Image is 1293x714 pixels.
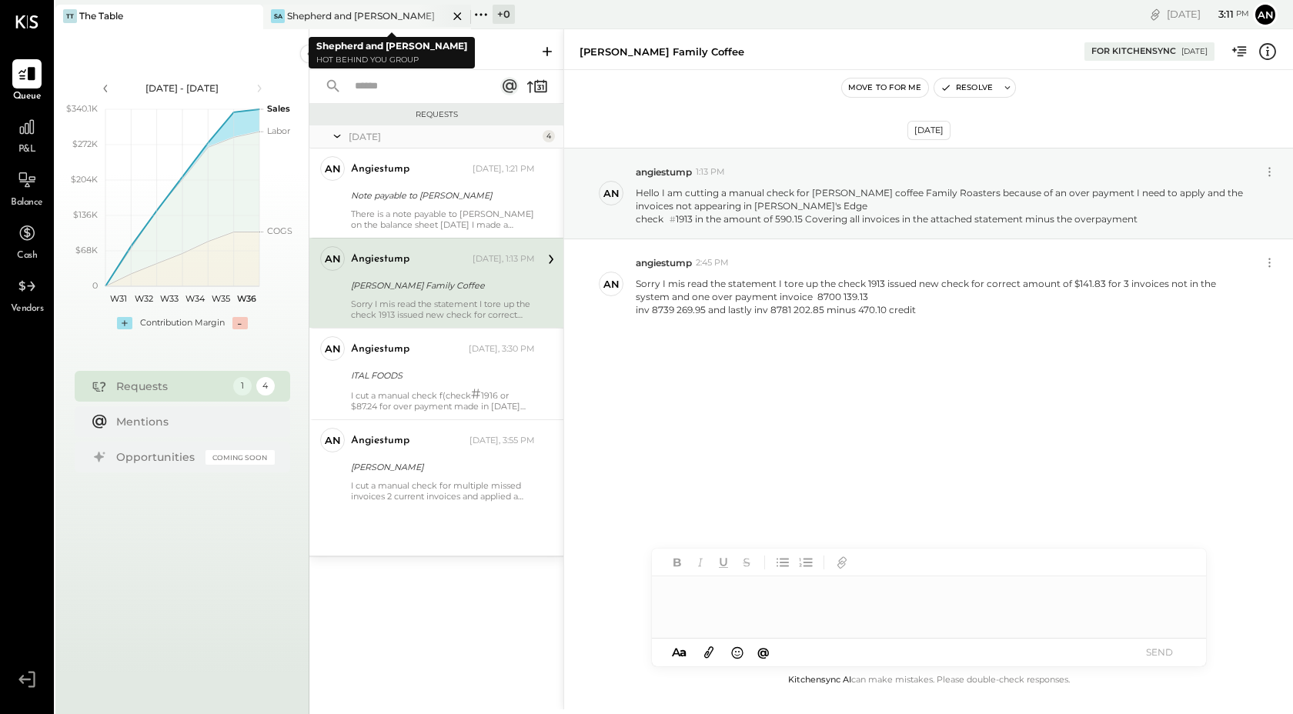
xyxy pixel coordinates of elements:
div: Sa [271,9,285,23]
text: $204K [71,174,98,185]
div: [PERSON_NAME] Family Coffee [351,278,530,293]
text: Sales [267,103,290,114]
div: [PERSON_NAME] Family Coffee [580,45,744,59]
div: Note payable to [PERSON_NAME] [351,188,530,203]
div: [DATE], 1:21 PM [473,163,535,175]
text: 0 [92,280,98,291]
text: W33 [160,293,179,304]
div: 4 [256,377,275,395]
a: Queue [1,59,53,104]
div: angiestump [351,162,409,177]
div: [DATE] [907,121,951,140]
span: # [471,385,481,402]
button: Resolve [934,78,999,97]
div: There is a note payable to [PERSON_NAME] on the balance sheet [DATE] I made a $2500 transfer from... [351,209,535,230]
button: an [1253,2,1278,27]
text: W32 [135,293,153,304]
button: Add URL [832,552,852,572]
text: COGS [267,225,292,236]
div: angiestump [351,433,409,449]
div: Mentions [116,414,267,429]
button: Strikethrough [737,552,757,572]
div: [DATE] - [DATE] [117,82,248,95]
text: W36 [236,293,256,304]
div: [DATE], 1:13 PM [473,253,535,265]
div: angiestump [351,252,409,267]
a: Balance [1,165,53,210]
span: a [680,645,687,659]
button: Unordered List [773,552,793,572]
span: # [670,214,676,225]
button: Move to for me [842,78,928,97]
div: an [603,186,620,201]
div: 4 [543,130,555,142]
span: P&L [18,143,36,157]
div: Requests [116,379,226,394]
button: Aa [667,644,692,661]
button: Ordered List [796,552,816,572]
div: [DATE], 3:55 PM [469,435,535,447]
b: Shepherd and [PERSON_NAME] [316,40,467,52]
div: Requests [317,109,556,120]
text: $340.1K [66,103,98,114]
text: W31 [109,293,126,304]
span: Balance [11,196,43,210]
span: Queue [13,90,42,104]
div: 1 [233,377,252,395]
div: an [325,433,341,448]
button: SEND [1129,642,1191,662]
div: Sorry I mis read the statement I tore up the check 1913 issued new check for correct amount of $1... [351,299,535,320]
div: For KitchenSync [1091,45,1176,58]
span: angiestump [636,165,692,178]
text: W35 [212,293,230,304]
div: angiestump [351,342,409,357]
span: 2:45 PM [696,257,729,269]
div: ITAL FOODS [351,368,530,383]
text: $136K [73,209,98,220]
span: @ [757,645,770,659]
div: [PERSON_NAME] [351,459,530,475]
span: Cash [17,249,37,263]
div: The Table [79,9,123,22]
div: an [325,252,341,266]
span: 1:13 PM [696,166,725,178]
p: Hot Behind You Group [316,54,467,67]
div: + 0 [493,5,515,24]
p: Hello I am cutting a manual check for [PERSON_NAME] coffee Family Roasters because of an over pay... [636,186,1248,226]
p: Sorry I mis read the statement I tore up the check 1913 issued new check for correct amount of $1... [636,277,1248,316]
div: copy link [1148,6,1163,22]
a: P&L [1,112,53,157]
div: - [232,317,248,329]
button: Underline [713,552,733,572]
div: Opportunities [116,449,198,465]
a: Vendors [1,272,53,316]
text: W34 [185,293,205,304]
div: I cut a manual check f(check 1916 or $87.24 for over payment made in [DATE] and 3 credits not tak... [351,389,535,412]
span: angiestump [636,256,692,269]
div: [DATE] [349,130,539,143]
text: $68K [75,245,98,255]
div: Contribution Margin [140,317,225,329]
div: an [603,277,620,292]
button: Bold [667,552,687,572]
div: Shepherd and [PERSON_NAME] [287,9,435,22]
button: Italic [690,552,710,572]
div: TT [63,9,77,23]
a: Cash [1,219,53,263]
text: Labor [267,125,290,136]
div: [DATE] [1167,7,1249,22]
div: [DATE], 3:30 PM [469,343,535,355]
div: + [117,317,132,329]
div: an [325,342,341,356]
div: an [325,162,341,176]
div: I cut a manual check for multiple missed invoices 2 current invoices and applied a credit for ove... [351,480,535,502]
div: inv 8739 269.95 and lastly inv 8781 202.85 minus 470.10 credit [636,303,1248,316]
span: Vendors [11,302,44,316]
div: [DATE] [1181,46,1208,57]
div: Coming Soon [205,450,275,465]
text: $272K [72,138,98,149]
button: @ [753,642,774,662]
